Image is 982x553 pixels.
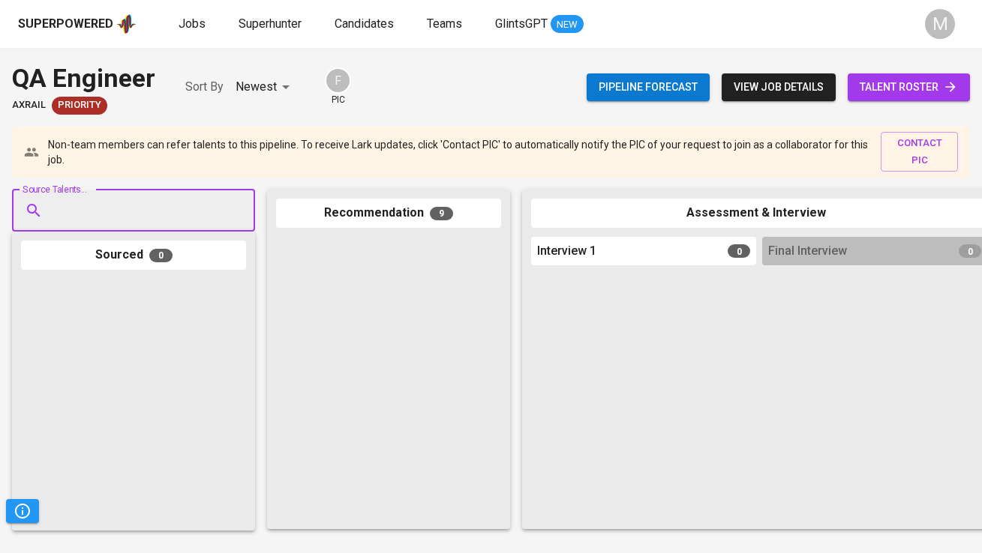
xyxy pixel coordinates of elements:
[427,16,462,31] span: Teams
[325,67,351,94] div: F
[179,16,206,31] span: Jobs
[495,15,584,34] a: GlintsGPT NEW
[18,13,137,35] a: Superpoweredapp logo
[335,16,394,31] span: Candidates
[537,243,596,260] span: Interview 1
[599,78,698,97] span: Pipeline forecast
[18,16,113,33] div: Superpowered
[335,15,397,34] a: Candidates
[728,244,750,258] span: 0
[149,249,173,262] span: 0
[12,98,46,112] span: Axrail
[52,98,107,112] span: Priority
[179,15,209,34] a: Jobs
[247,209,250,212] button: Open
[427,15,465,34] a: Teams
[430,207,453,220] span: 9
[276,199,501,228] div: Recommendation
[888,135,950,169] span: contact pic
[734,78,824,97] span: view job details
[6,499,39,523] button: Pipeline Triggers
[185,78,224,96] p: Sort By
[239,16,302,31] span: Superhunter
[236,73,295,101] div: Newest
[925,9,955,39] div: M
[848,73,970,101] a: talent roster
[48,137,869,167] p: Non-team members can refer talents to this pipeline. To receive Lark updates, click 'Contact PIC'...
[551,17,584,32] span: NEW
[722,73,836,101] button: view job details
[768,243,847,260] span: Final Interview
[21,241,246,270] div: Sourced
[116,13,137,35] img: app logo
[236,78,277,96] p: Newest
[881,132,958,172] button: contact pic
[860,78,958,97] span: talent roster
[239,15,305,34] a: Superhunter
[587,73,710,101] button: Pipeline forecast
[959,244,981,258] span: 0
[12,60,155,97] div: QA Engineer
[52,97,107,115] div: New Job received from Demand Team
[325,67,351,106] div: pic
[495,16,548,31] span: GlintsGPT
